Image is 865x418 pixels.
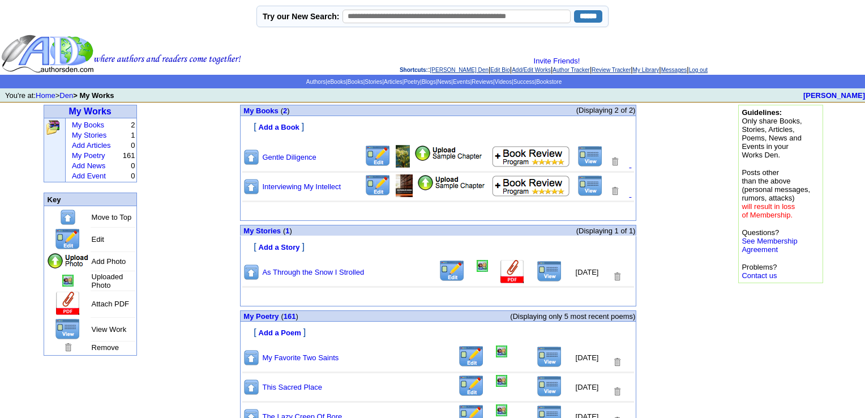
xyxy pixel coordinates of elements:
[610,186,620,197] img: Removes this Title
[92,325,127,334] font: View Work
[131,121,135,129] font: 2
[576,353,599,362] font: [DATE]
[612,271,622,282] img: Removes this Title
[424,227,636,235] p: (Displaying 1 of 1)
[348,79,363,85] a: Books
[241,301,245,305] img: shim.gif
[254,122,256,131] font: [
[365,145,391,167] img: Edit this Title
[577,175,603,197] img: View this Title
[302,242,305,251] font: ]
[92,300,129,308] font: Attach PDF
[259,327,301,337] a: Add a Poem
[241,133,245,137] img: shim.gif
[436,306,440,310] img: shim.gif
[243,349,260,366] img: Move to top
[55,292,81,316] img: Add Attachment
[72,141,111,150] a: Add Articles
[365,79,382,85] a: Stories
[48,195,61,204] font: Key
[243,148,260,166] img: Move to top
[59,208,76,226] img: Move to top
[576,268,599,276] font: [DATE]
[243,312,279,321] font: My Poetry
[458,375,485,397] img: Edit this Title
[396,174,413,197] img: Add/Remove Photo
[576,383,599,391] font: [DATE]
[438,79,452,85] a: News
[5,91,114,100] font: You're at: >
[72,121,104,129] a: My Books
[496,346,507,357] img: Add/Remove Photo
[513,79,535,85] a: Success
[243,312,279,321] a: My Poetry
[384,79,402,85] a: Articles
[72,131,106,139] a: My Stories
[742,108,802,159] font: Only share Books, Stories, Articles, Poems, News and Events in your Works Den.
[63,342,73,353] img: Remove this Page
[281,312,283,321] span: (
[263,12,339,21] label: Try our New Search:
[241,117,245,121] img: shim.gif
[1,34,241,74] img: header_logo2.gif
[259,122,299,131] a: Add a Book
[537,376,562,397] img: View this Title
[510,312,635,321] font: (Displaying only 5 most recent poems)
[243,227,281,235] a: My Stories
[742,202,795,219] font: will result in loss of Membership.
[54,228,81,250] img: Edit this Title
[72,172,106,180] a: Add Event
[59,91,73,100] a: Den
[283,227,285,235] span: (
[612,357,622,368] img: Removes this Title
[742,271,777,280] a: Contact us
[46,253,89,270] img: Add Photo
[243,57,864,74] div: : | | | | | | |
[742,228,797,254] font: Questions?
[131,131,135,139] font: 1
[742,168,810,219] font: Posts other than the above (personal messages, rumors, attacks)
[131,161,135,170] font: 0
[283,106,287,115] a: 2
[36,91,55,100] a: Home
[477,260,488,272] img: Add/Remove Photo
[55,318,80,340] img: View this Page
[327,79,346,85] a: eBooks
[303,327,306,337] font: ]
[262,353,339,362] a: My Favorite Two Saints
[254,327,256,337] font: [
[439,260,465,282] img: Edit this Title
[92,272,123,289] font: Uploaded Photo
[496,404,507,416] img: Add/Remove Photo
[262,383,322,391] a: This Sacred Place
[241,216,245,220] img: shim.gif
[262,182,341,191] a: Interviewing My Intellect
[689,67,708,73] a: Log out
[803,91,865,100] a: [PERSON_NAME]
[281,106,283,115] span: (
[404,79,420,85] a: Poetry
[131,172,135,180] font: 0
[68,106,111,116] a: My Works
[243,263,260,281] img: Move to top
[241,322,245,326] img: shim.gif
[259,329,301,337] font: Add a Poem
[436,221,440,225] img: shim.gif
[365,174,391,197] img: Edit this Title
[290,227,292,235] span: )
[499,260,525,284] img: Add Attachment (PDF or .DOC)
[241,237,245,241] img: shim.gif
[453,79,470,85] a: Events
[512,67,551,73] a: Add/Edit Works
[243,378,260,396] img: Move to top
[284,312,296,321] a: 161
[259,123,299,131] font: Add a Book
[243,106,278,115] a: My Books
[72,151,105,160] a: My Poetry
[496,375,507,387] img: Add/Remove Photo
[396,145,410,168] img: Add/Remove Photo
[417,174,485,191] img: Add Attachment PDF
[553,67,590,73] a: Author Tracker
[629,189,631,198] a: .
